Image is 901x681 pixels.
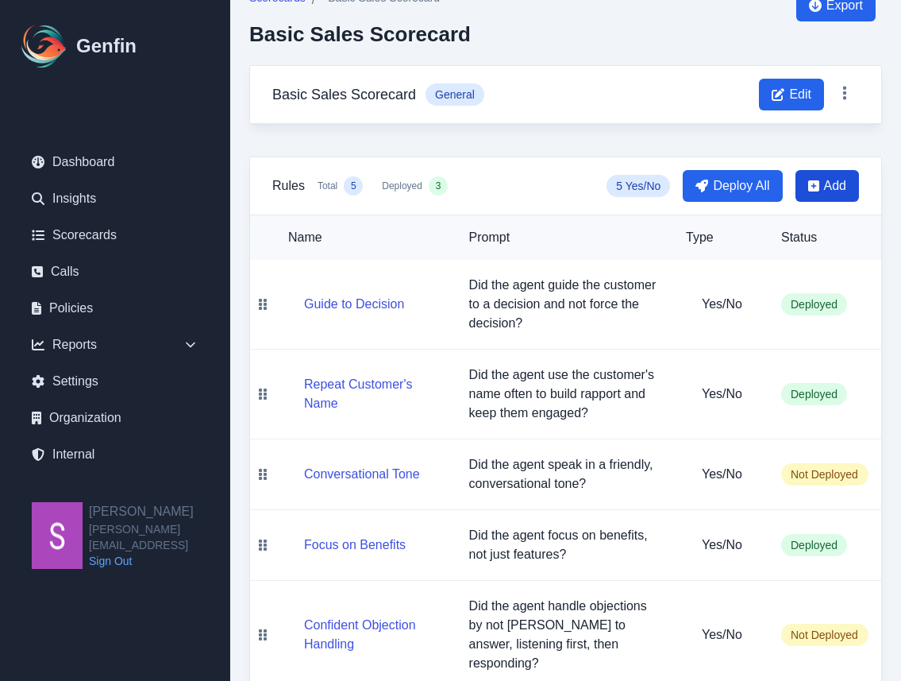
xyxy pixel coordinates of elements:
[683,170,782,202] button: Deploy All
[32,502,83,569] img: Shane Wey
[702,295,756,314] h5: Yes/No
[469,526,660,564] p: Did the agent focus on benefits, not just features?
[304,538,406,551] a: Focus on Benefits
[781,624,868,646] span: Not Deployed
[272,83,416,106] h3: Basic Sales Scorecard
[382,180,422,192] span: Deployed
[759,79,824,110] button: Edit
[456,215,673,260] th: Prompt
[304,467,420,481] a: Conversational Tone
[318,180,337,192] span: Total
[713,176,769,195] span: Deploy All
[351,180,356,192] span: 5
[781,383,847,405] span: Deployed
[824,176,846,195] span: Add
[304,297,404,311] a: Guide to Decision
[702,536,756,555] h5: Yes/No
[469,455,660,493] p: Did the agent speak in a friendly, conversational tone?
[469,366,660,423] p: Did the agent use the customer's name often to build rapport and keep them engaged?
[19,439,211,470] a: Internal
[19,292,211,324] a: Policies
[781,293,847,315] span: Deployed
[702,385,756,404] h5: Yes/No
[304,536,406,555] button: Focus on Benefits
[19,329,211,361] div: Reports
[304,375,444,413] button: Repeat Customer's Name
[702,625,756,644] h5: Yes/No
[606,175,670,197] span: 5 Yes/No
[469,597,660,673] p: Did the agent handle objections by not [PERSON_NAME] to answer, listening first, then responding?
[304,397,444,410] a: Repeat Customer's Name
[89,553,230,569] a: Sign Out
[781,534,847,556] span: Deployed
[249,22,471,46] h2: Basic Sales Scorecard
[19,21,70,72] img: Logo
[19,219,211,251] a: Scorecards
[702,465,756,484] h5: Yes/No
[304,637,444,651] a: Confident Objection Handling
[304,616,444,654] button: Confident Objection Handling
[89,521,230,553] span: [PERSON_NAME][EMAIL_ADDRESS]
[19,146,211,178] a: Dashboard
[436,180,441,192] span: 3
[19,256,211,288] a: Calls
[76,33,137,59] h1: Genfin
[304,295,404,314] button: Guide to Decision
[275,215,456,260] th: Name
[781,463,868,486] span: Not Deployed
[19,183,211,215] a: Insights
[789,85,811,104] span: Edit
[19,402,211,434] a: Organization
[795,170,859,202] button: Add
[304,465,420,484] button: Conversational Tone
[469,276,660,333] p: Did the agent guide the customer to a decision and not force the decision?
[673,215,768,260] th: Type
[768,215,881,260] th: Status
[272,176,305,195] h3: Rules
[19,366,211,397] a: Settings
[425,83,484,106] span: General
[89,502,230,521] h2: [PERSON_NAME]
